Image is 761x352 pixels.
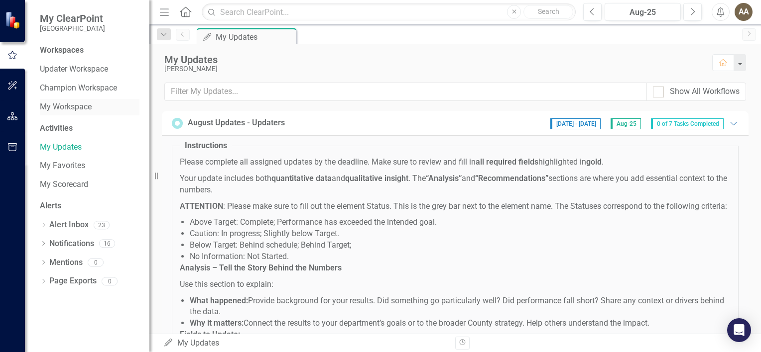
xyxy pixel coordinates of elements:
p: Use this section to explain: [180,279,731,290]
strong: gold [586,157,602,167]
li: Above Target: Complete; Performance has exceeded the intended goal. [190,217,731,228]
div: My Updates [164,54,702,65]
div: My Updates [163,338,448,349]
div: Aug-25 [608,6,677,18]
div: 0 [102,277,118,286]
li: No Information: Not Started. [190,251,731,263]
strong: qualitative insight [345,174,408,183]
legend: Instructions [180,140,232,152]
li: Caution: In progress; Slightly below Target. [190,228,731,240]
input: Search ClearPoint... [202,3,576,21]
div: Activities [40,123,139,134]
strong: “Analysis” [426,174,462,183]
strong: ATTENTION [180,201,223,211]
li: Provide background for your results. Did something go particularly well? Did performance fall sho... [190,295,731,318]
p: Please complete all assigned updates by the deadline. Make sure to review and fill in highlighted... [180,157,731,168]
a: My Scorecard [40,179,139,190]
strong: Fields to Update: [180,330,240,339]
strong: quantitative data [271,174,332,183]
strong: Why it matters: [190,318,244,328]
div: Show All Workflows [670,86,740,97]
a: Page Exports [49,275,97,287]
span: 0 of 7 Tasks Completed [651,118,724,129]
a: Champion Workspace [40,83,139,94]
span: My ClearPoint [40,12,105,24]
div: My Updates [216,31,294,43]
a: Alert Inbox [49,219,89,231]
div: 23 [94,221,110,229]
a: My Favorites [40,160,139,172]
a: Mentions [49,257,83,268]
p: Your update includes both and . The and sections are where you add essential context to the numbers. [180,173,731,196]
button: Aug-25 [605,3,681,21]
a: My Updates [40,142,139,153]
small: [GEOGRAPHIC_DATA] [40,24,105,32]
span: Aug-25 [611,118,641,129]
p: : Please make sure to fill out the element Status. This is the grey bar next to the element name.... [180,201,731,212]
strong: Analysis – Tell the Story Behind the Numbers [180,263,342,272]
strong: all required fields [476,157,538,167]
li: Connect the results to your department’s goals or to the broader County strategy. Help others und... [190,318,731,329]
strong: “Recommendations” [475,174,548,183]
li: Below Target: Behind schedule; Behind Target; [190,240,731,251]
div: [PERSON_NAME] [164,65,702,73]
a: Notifications [49,238,94,250]
span: Search [538,7,559,15]
input: Filter My Updates... [164,83,647,101]
img: ClearPoint Strategy [5,11,22,29]
div: 0 [88,259,104,267]
div: Open Intercom Messenger [727,318,751,342]
div: Alerts [40,200,139,212]
strong: What happened: [190,296,248,305]
div: Workspaces [40,45,84,56]
a: My Workspace [40,101,139,113]
button: AA [735,3,753,21]
div: 16 [99,239,115,248]
div: August Updates - Updaters [188,117,285,129]
a: Updater Workspace [40,64,139,75]
span: [DATE] - [DATE] [550,118,601,129]
button: Search [523,5,573,19]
